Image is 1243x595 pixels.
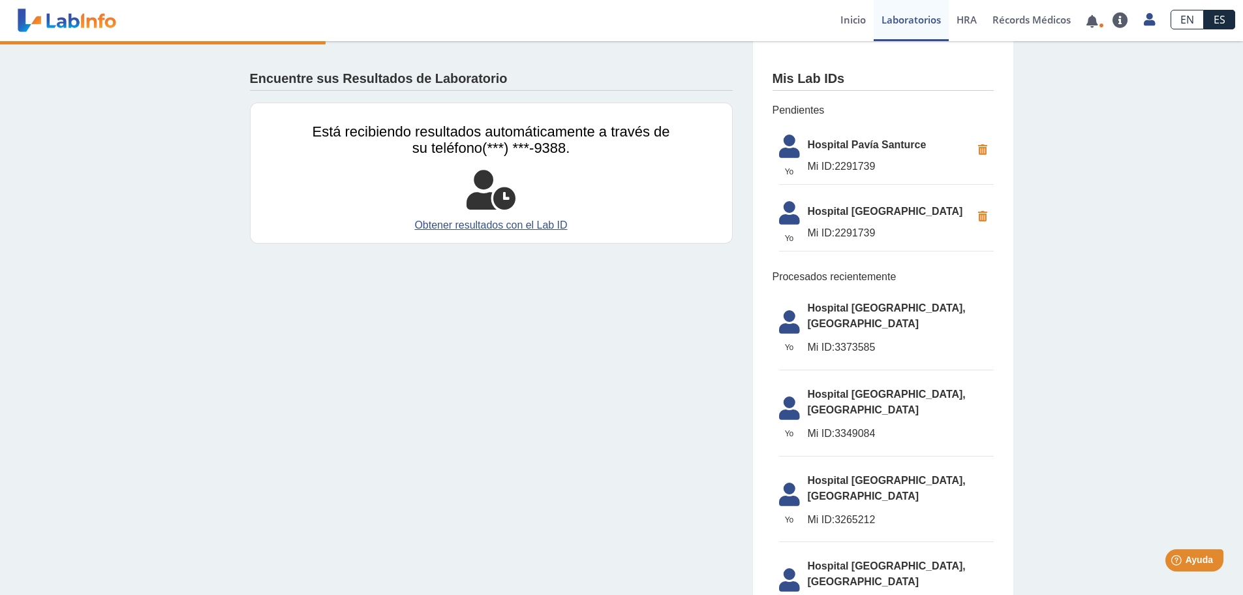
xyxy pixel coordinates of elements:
h4: Encuentre sus Resultados de Laboratorio [250,71,508,87]
span: 3265212 [808,512,994,528]
span: Hospital [GEOGRAPHIC_DATA], [GEOGRAPHIC_DATA] [808,387,994,418]
span: Mi ID: [808,227,835,238]
span: Hospital Pavía Santurce [808,137,972,153]
span: Yo [771,233,808,244]
span: Pendientes [773,103,994,118]
span: Mi ID: [808,161,835,172]
a: Obtener resultados con el Lab ID [313,217,670,233]
iframe: Help widget launcher [1127,544,1229,581]
span: 2291739 [808,159,972,174]
span: Yo [771,342,808,353]
span: Hospital [GEOGRAPHIC_DATA] [808,204,972,219]
span: Procesados recientemente [773,269,994,285]
span: Hospital [GEOGRAPHIC_DATA], [GEOGRAPHIC_DATA] [808,473,994,504]
a: ES [1204,10,1235,29]
span: Está recibiendo resultados automáticamente a través de su teléfono [313,123,670,156]
span: 3373585 [808,340,994,355]
h4: Mis Lab IDs [773,71,845,87]
span: Hospital [GEOGRAPHIC_DATA], [GEOGRAPHIC_DATA] [808,558,994,590]
span: Mi ID: [808,428,835,439]
span: Mi ID: [808,342,835,353]
span: HRA [957,13,977,26]
a: EN [1171,10,1204,29]
span: 3349084 [808,426,994,442]
span: Hospital [GEOGRAPHIC_DATA], [GEOGRAPHIC_DATA] [808,300,994,332]
span: Mi ID: [808,514,835,525]
span: Yo [771,166,808,178]
span: Yo [771,428,808,440]
span: Yo [771,514,808,526]
span: 2291739 [808,225,972,241]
